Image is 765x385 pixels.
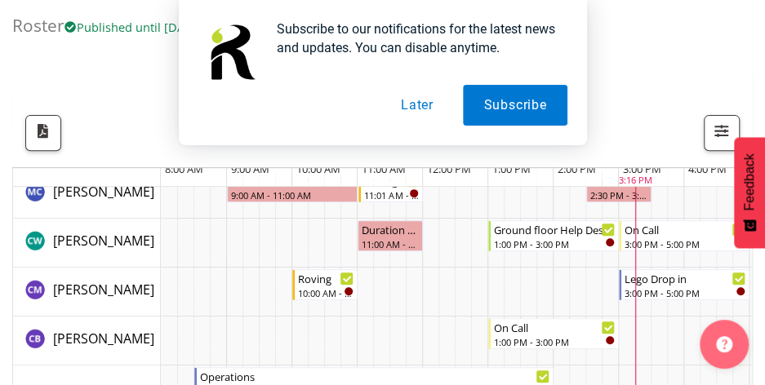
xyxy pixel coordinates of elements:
span: 4:00 PM [688,162,727,176]
div: 3:16 PM [619,174,652,188]
div: 3:00 PM - 5:00 PM [625,237,745,250]
a: [PERSON_NAME] [53,231,154,250]
img: help-xxl-2.png [716,336,732,352]
div: Subscribe to our notifications for the latest news and updates. You can disable anytime. [264,20,567,57]
span: 2:00 PM [558,162,596,176]
span: Feedback [742,153,757,210]
div: Duration 1 hours - [PERSON_NAME] [362,221,419,237]
div: Chris Broad"s event - On Call Begin From Wednesday, October 8, 2025 at 1:00:00 PM GMT+13:00 Ends ... [488,318,619,349]
span: [PERSON_NAME] [53,232,154,250]
div: 11:01 AM - 12:00 PM [364,188,419,201]
button: Subscribe [463,85,567,126]
div: Lego Drop in [625,270,745,286]
a: [PERSON_NAME] [53,182,154,201]
div: Catherine Wilson"s event - Ground floor Help Desk Begin From Wednesday, October 8, 2025 at 1:00:0... [488,220,619,251]
span: 11:00 AM [362,162,406,176]
span: [PERSON_NAME] [53,330,154,347]
a: [PERSON_NAME] [53,329,154,348]
div: 1:00 PM - 3:00 PM [494,335,615,348]
div: Operations [200,368,549,384]
div: Catherine Wilson"s event - On Call Begin From Wednesday, October 8, 2025 at 3:00:00 PM GMT+13:00 ... [619,220,749,251]
button: Later [380,85,454,126]
span: 12:00 PM [427,162,471,176]
div: 11:00 AM - 12:00 PM [362,237,419,250]
span: 8:00 AM [165,162,203,176]
div: 3:00 PM - 5:00 PM [625,286,745,299]
div: On Call [625,221,745,237]
td: Catherine Wilson resource [13,219,161,268]
span: 9:00 AM [231,162,269,176]
span: [PERSON_NAME] [53,281,154,299]
div: Aurora Catu"s event - Duration 1 hours - Aurora Catu Begin From Wednesday, October 8, 2025 at 2:3... [586,171,652,202]
img: notification icon [198,20,264,85]
span: 1:00 PM [492,162,531,176]
a: [PERSON_NAME] [53,280,154,299]
div: Catherine Wilson"s event - Duration 1 hours - Catherine Wilson Begin From Wednesday, October 8, 2... [358,220,423,251]
span: [PERSON_NAME] [53,183,154,201]
div: 10:00 AM - 11:00 AM [298,286,354,299]
td: Aurora Catu resource [13,170,161,219]
span: 10:00 AM [296,162,340,176]
button: Feedback - Show survey [734,137,765,248]
td: Chamique Mamolo resource [13,268,161,316]
span: 3:00 PM [623,162,661,176]
div: Chamique Mamolo"s event - Roving Begin From Wednesday, October 8, 2025 at 10:00:00 AM GMT+13:00 E... [292,269,358,300]
div: 9:00 AM - 11:00 AM [231,188,354,201]
div: Ground floor Help Desk [494,221,615,237]
div: Chamique Mamolo"s event - Lego Drop in Begin From Wednesday, October 8, 2025 at 3:00:00 PM GMT+13... [619,269,749,300]
div: Roving [298,270,354,286]
td: Chris Broad resource [13,316,161,365]
div: Aurora Catu"s event - Roving Begin From Wednesday, October 8, 2025 at 11:01:00 AM GMT+13:00 Ends ... [358,171,423,202]
div: Aurora Catu"s event - Duration 2 hours - Aurora Catu Begin From Wednesday, October 8, 2025 at 9:0... [227,171,358,202]
div: 2:30 PM - 3:30 PM [590,188,647,201]
div: On Call [494,319,615,335]
div: 1:00 PM - 3:00 PM [494,237,615,250]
